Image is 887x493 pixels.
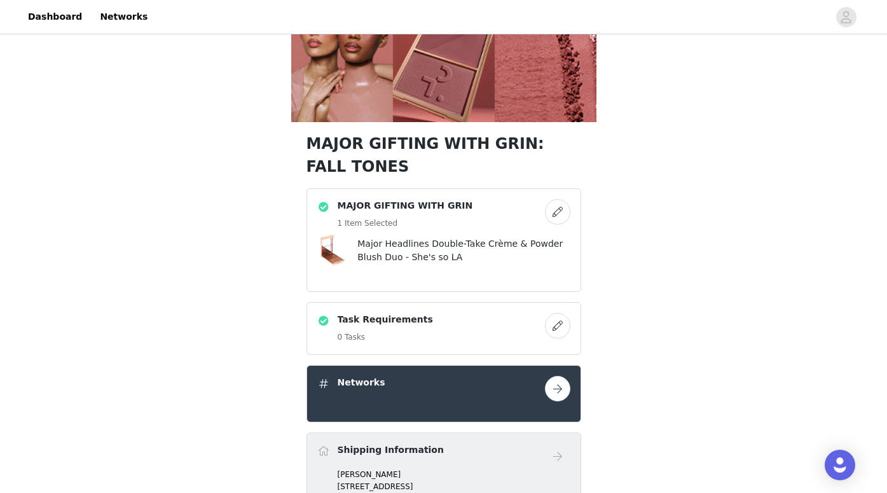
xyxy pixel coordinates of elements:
[338,376,385,389] h4: Networks
[338,199,473,212] h4: MAJOR GIFTING WITH GRIN
[338,481,570,492] p: [STREET_ADDRESS]
[306,132,581,178] h1: MAJOR GIFTING WITH GRIN: FALL TONES
[338,313,433,326] h4: Task Requirements
[338,469,570,480] p: [PERSON_NAME]
[338,443,444,457] h4: Shipping Information
[357,237,570,264] h4: Major Headlines Double-Take Crème & Powder Blush Duo - She's so LA
[306,302,581,355] div: Task Requirements
[338,331,433,343] h5: 0 Tasks
[306,188,581,292] div: MAJOR GIFTING WITH GRIN
[310,230,351,271] img: Major Headlines Double-Take Crème & Powder Blush Duo - She's so LA
[840,7,852,27] div: avatar
[825,450,855,480] div: Open Intercom Messenger
[306,365,581,422] div: Networks
[338,218,473,229] h5: 1 Item Selected
[92,3,155,31] a: Networks
[20,3,90,31] a: Dashboard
